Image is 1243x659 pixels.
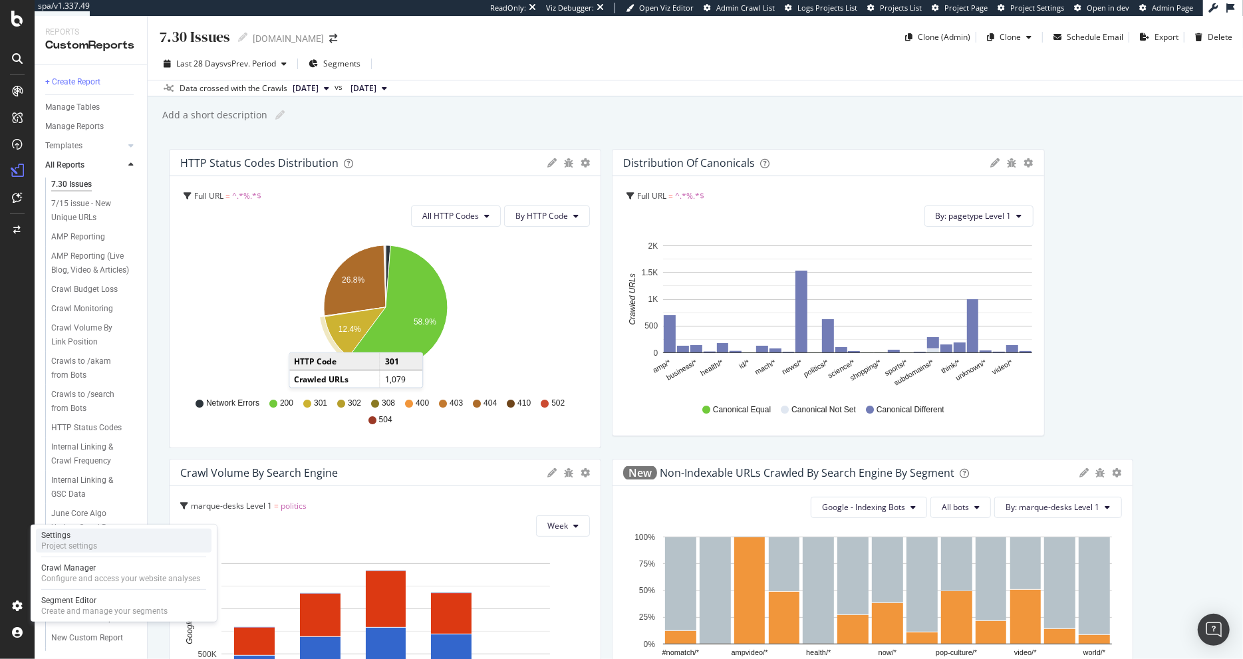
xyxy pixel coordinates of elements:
span: Non-Indexable URLs Crawled By Search Engine By Segment [623,465,954,480]
div: Distribution of CanonicalsgeargearFull URL = ^.*%.*$By: pagetype Level 1A chart.Canonical EqualCa... [612,149,1044,448]
div: AMP Reporting [51,230,105,244]
div: Crawls to /search from Bots [51,388,128,416]
a: Open Viz Editor [626,3,694,13]
a: AMP Reporting [51,230,138,244]
span: All HTTP Codes [422,210,479,221]
div: Segment Editor [41,595,168,606]
text: 1.5K [642,268,658,277]
div: bug [1095,468,1106,477]
text: 1K [648,295,658,304]
div: Crawl Monitoring [51,302,113,316]
a: Open in dev [1074,3,1129,13]
svg: A chart. [623,237,1034,392]
div: Crawl Volume By Search Engine [180,466,338,479]
text: politics/* [803,358,831,378]
text: pop-culture/* [936,648,978,656]
button: All bots [930,497,991,518]
div: bug [563,468,574,477]
span: 502 [551,398,565,409]
div: New Custom Report [51,631,123,645]
span: Google - Indexing Bots [822,501,905,513]
text: world/* [1083,648,1106,656]
span: 301 [314,398,327,409]
div: gear [1024,158,1034,168]
text: 50% [639,586,655,595]
span: Network Errors [206,398,259,409]
span: By HTTP Code [515,210,568,221]
div: CustomReports [45,38,136,53]
span: 400 [416,398,429,409]
a: + Create Report [45,75,138,89]
a: Admin Crawl List [704,3,775,13]
td: HTTP Code [289,352,380,370]
text: subdomains/* [893,358,936,387]
text: 12.4% [339,325,361,334]
text: video/* [1014,648,1037,656]
button: Schedule Email [1048,27,1123,48]
a: Crawls to /search from Bots [51,388,138,416]
button: Clone (Admin) [900,27,970,48]
div: 7/15 issue - New Unique URLs [51,197,128,225]
span: Canonical Equal [713,404,771,416]
div: Distribution of Canonicals [623,156,755,170]
div: Create and manage your segments [41,606,168,616]
text: amp/* [652,358,673,374]
button: Last 28 DaysvsPrev. Period [158,53,292,74]
a: Logs Projects List [785,3,857,13]
div: Export [1155,31,1178,43]
span: = [668,190,673,201]
text: now/* [879,648,897,656]
span: marque-desks Level 1 [191,500,272,511]
span: 403 [450,398,463,409]
div: Internal Linking & GSC Data [51,473,128,501]
a: Templates [45,139,124,153]
button: Delete [1190,27,1232,48]
div: Crawl Budget Loss [51,283,118,297]
div: Crawl Manager [41,563,200,573]
div: June Core Algo Update Crawl Data [51,507,130,535]
a: Crawls to /akam from Bots [51,354,138,382]
div: A chart. [180,237,591,392]
div: Internal Linking & Crawl Frequency [51,440,129,468]
a: 7/15 issue - New Unique URLs [51,197,138,225]
div: AMP Reporting (Live Blog, Video & Articles) [51,249,131,277]
text: 500 [645,321,658,330]
span: Week [547,520,568,531]
a: AMP Reporting (Live Blog, Video & Articles) [51,249,138,277]
text: mach/* [754,358,777,376]
div: HTTP Status Codes Distribution [180,156,339,170]
a: Manage Reports [45,120,138,134]
span: new [623,465,657,480]
span: Project Settings [1010,3,1064,13]
button: By: marque-desks Level 1 [994,497,1122,518]
text: #nomatch/* [662,648,700,656]
div: 7.30 Issues [158,27,230,47]
text: think/* [940,358,962,375]
span: politics [281,500,307,511]
td: 1,079 [380,370,422,388]
div: arrow-right-arrow-left [329,34,337,43]
a: Manage Tables [45,100,138,114]
div: [DOMAIN_NAME] [253,32,324,45]
a: All Reports [45,158,124,172]
text: 500K [198,650,217,659]
span: 308 [382,398,395,409]
text: news/* [781,358,804,376]
div: gear [581,158,590,168]
button: By HTTP Code [504,205,590,227]
div: Project settings [41,541,97,551]
div: HTTP Status Codes DistributiongeargearFull URL = ^.*%.*$All HTTP CodesBy HTTP CodeA chart.Network... [169,149,601,448]
a: Projects List [867,3,922,13]
a: SettingsProject settings [36,529,211,553]
div: Reports [45,27,136,38]
div: Delete [1208,31,1232,43]
span: By: pagetype Level 1 [936,210,1012,221]
span: Admin Crawl List [716,3,775,13]
div: Data crossed with the Crawls [180,82,287,94]
button: [DATE] [287,80,335,96]
td: Crawled URLs [289,370,380,388]
span: vs Prev. Period [223,58,276,69]
a: Crawl Budget Loss [51,283,138,297]
a: June Core Algo Update Crawl Data [51,507,138,535]
a: HTTP Status Codes [51,421,138,435]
